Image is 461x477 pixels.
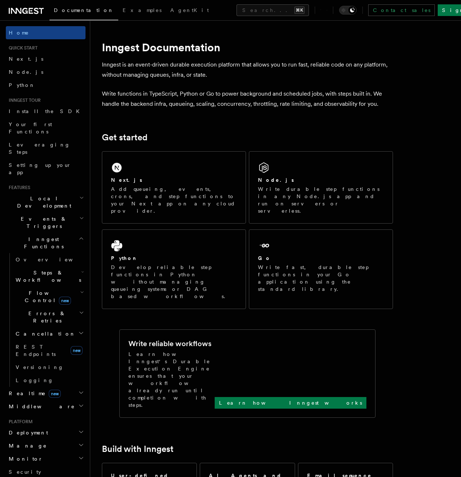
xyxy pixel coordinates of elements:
a: REST Endpointsnew [13,340,86,361]
span: Realtime [6,390,61,397]
button: Inngest Functions [6,233,86,253]
span: Python [9,82,35,88]
button: Events & Triggers [6,212,86,233]
span: Overview [16,257,91,262]
a: Your first Functions [6,118,86,138]
button: Errors & Retries [13,307,86,327]
span: new [71,346,83,355]
p: Write durable step functions in any Node.js app and run on servers or serverless. [258,185,384,215]
button: Toggle dark mode [339,6,357,15]
a: Setting up your app [6,159,86,179]
a: Get started [102,132,147,143]
p: Write functions in TypeScript, Python or Go to power background and scheduled jobs, with steps bu... [102,89,393,109]
span: Your first Functions [9,121,52,135]
span: Quick start [6,45,37,51]
span: Setting up your app [9,162,71,175]
p: Write fast, durable step functions in your Go application using the standard library. [258,264,384,293]
h2: Next.js [111,176,142,184]
a: Build with Inngest [102,444,174,454]
span: Examples [123,7,162,13]
button: Deployment [6,426,86,439]
p: Learn how Inngest's Durable Execution Engine ensures that your workflow already run until complet... [128,350,215,409]
span: AgentKit [170,7,209,13]
kbd: ⌘K [294,7,305,14]
span: Flow Control [13,289,80,304]
span: Errors & Retries [13,310,79,324]
a: Overview [13,253,86,266]
button: Middleware [6,400,86,413]
span: Versioning [16,364,64,370]
span: Deployment [6,429,48,436]
a: Node.js [6,65,86,79]
p: Develop reliable step functions in Python without managing queueing systems or DAG based workflows. [111,264,237,300]
h2: Python [111,254,138,262]
span: Middleware [6,403,75,410]
button: Steps & Workflows [13,266,86,286]
span: Manage [6,442,47,449]
a: Install the SDK [6,105,86,118]
a: Examples [118,2,166,20]
span: Home [9,29,29,36]
button: Cancellation [13,327,86,340]
span: new [59,297,71,305]
a: Next.jsAdd queueing, events, crons, and step functions to your Next app on any cloud provider. [102,151,246,224]
span: Local Development [6,195,79,209]
span: Next.js [9,56,43,62]
h1: Inngest Documentation [102,41,393,54]
a: Documentation [49,2,118,20]
h2: Write reliable workflows [128,338,211,349]
h2: Go [258,254,271,262]
a: Contact sales [368,4,435,16]
span: Steps & Workflows [13,269,81,284]
button: Realtimenew [6,387,86,400]
a: Home [6,26,86,39]
span: Install the SDK [9,108,84,114]
span: Features [6,185,30,191]
h2: Node.js [258,176,294,184]
a: Learn how Inngest works [215,397,366,409]
span: Inngest Functions [6,236,79,250]
p: Inngest is an event-driven durable execution platform that allows you to run fast, reliable code ... [102,60,393,80]
span: Security [9,469,41,475]
span: Leveraging Steps [9,142,70,155]
span: REST Endpoints [16,344,56,357]
span: Cancellation [13,330,76,337]
span: Monitor [6,455,43,462]
button: Local Development [6,192,86,212]
span: new [49,390,61,398]
span: Logging [16,377,53,383]
a: Versioning [13,361,86,374]
span: Node.js [9,69,43,75]
a: GoWrite fast, durable step functions in your Go application using the standard library. [249,229,393,309]
button: Manage [6,439,86,452]
a: Node.jsWrite durable step functions in any Node.js app and run on servers or serverless. [249,151,393,224]
div: Inngest Functions [6,253,86,387]
button: Monitor [6,452,86,465]
p: Add queueing, events, crons, and step functions to your Next app on any cloud provider. [111,185,237,215]
a: Logging [13,374,86,387]
p: Learn how Inngest works [219,399,362,406]
a: PythonDevelop reliable step functions in Python without managing queueing systems or DAG based wo... [102,229,246,309]
span: Platform [6,419,33,425]
a: Next.js [6,52,86,65]
a: Python [6,79,86,92]
span: Inngest tour [6,97,41,103]
button: Search...⌘K [237,4,309,16]
a: Leveraging Steps [6,138,86,159]
a: AgentKit [166,2,213,20]
span: Events & Triggers [6,215,79,230]
span: Documentation [54,7,114,13]
button: Flow Controlnew [13,286,86,307]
